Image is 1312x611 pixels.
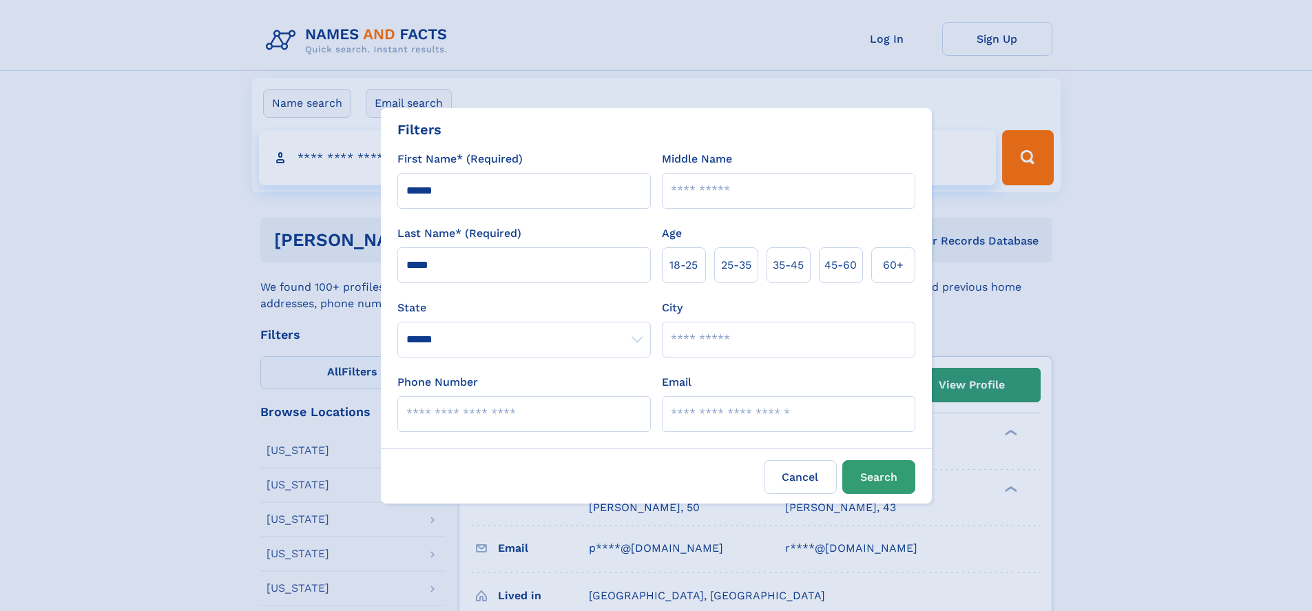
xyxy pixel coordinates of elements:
[397,300,651,316] label: State
[397,119,441,140] div: Filters
[397,374,478,391] label: Phone Number
[397,225,521,242] label: Last Name* (Required)
[842,460,915,494] button: Search
[662,225,682,242] label: Age
[824,257,857,273] span: 45‑60
[662,300,683,316] label: City
[883,257,904,273] span: 60+
[662,374,691,391] label: Email
[721,257,751,273] span: 25‑35
[764,460,837,494] label: Cancel
[669,257,698,273] span: 18‑25
[397,151,523,167] label: First Name* (Required)
[662,151,732,167] label: Middle Name
[773,257,804,273] span: 35‑45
